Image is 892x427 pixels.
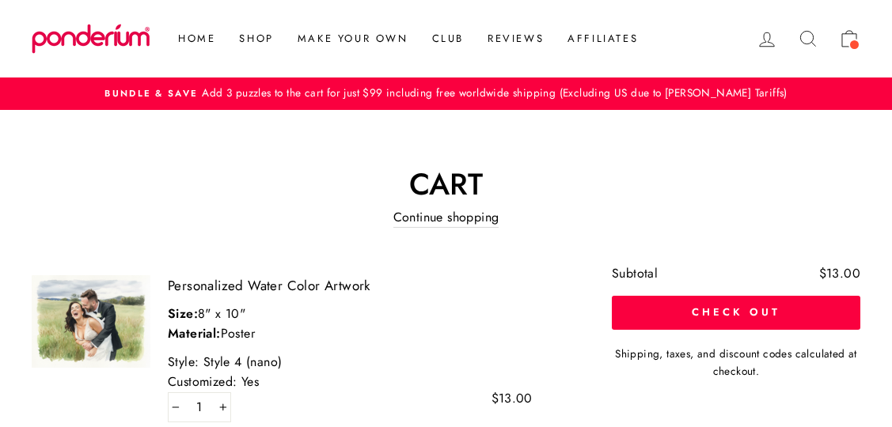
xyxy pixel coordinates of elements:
[104,87,198,100] span: Bundle & Save
[168,372,533,392] div: Customized: Yes
[476,25,556,53] a: Reviews
[286,25,420,53] a: Make Your Own
[32,169,860,199] h1: Cart
[215,392,231,422] button: Increase item quantity by one
[420,25,476,53] a: Club
[168,324,221,342] span: Material:
[612,346,860,380] small: Shipping, taxes, and discount codes calculated at checkout.
[612,296,860,329] button: Check out
[168,392,184,422] button: Reduce item quantity by one
[198,85,787,100] span: Add 3 puzzles to the cart for just $99 including free worldwide shipping (Excluding US due to [PE...
[32,275,150,368] img: Personalized Water Color Artwork
[612,267,658,280] div: Subtotal
[168,275,533,297] a: Personalized Water Color Artwork
[168,323,533,344] div: Poster
[556,25,650,53] a: Affiliates
[492,392,533,405] span: $13.00
[227,25,285,53] a: Shop
[168,304,198,323] span: Size:
[36,85,856,102] a: Bundle & SaveAdd 3 puzzles to the cart for just $99 including free worldwide shipping (Excluding ...
[166,25,227,53] a: Home
[168,304,533,324] div: 8" x 10"
[168,352,533,372] div: Style: Style 4 (nano)
[32,24,150,54] img: Ponderium
[158,25,650,53] ul: Primary
[819,267,860,280] div: $13.00
[393,207,499,229] a: Continue shopping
